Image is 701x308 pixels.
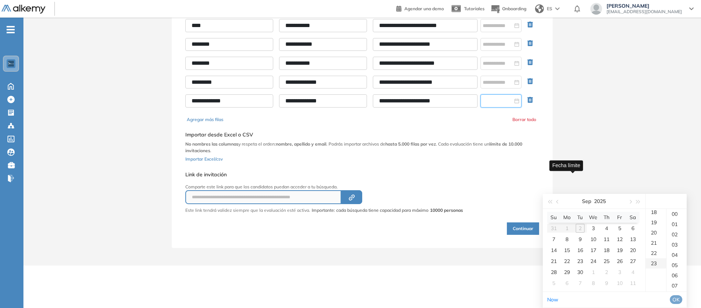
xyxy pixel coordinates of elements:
[547,245,560,256] td: 2025-09-14
[576,279,585,288] div: 7
[563,235,571,244] div: 8
[547,256,560,267] td: 2025-09-21
[602,224,611,233] div: 4
[589,279,598,288] div: 8
[1,5,45,14] img: Logo
[185,207,310,214] p: Este link tendrá validez siempre que la evaluación esté activa.
[613,256,626,267] td: 2025-09-26
[589,246,598,255] div: 17
[667,240,687,250] div: 03
[626,223,639,234] td: 2025-09-06
[670,295,682,304] button: OK
[667,209,687,219] div: 00
[560,267,574,278] td: 2025-09-29
[576,257,585,266] div: 23
[587,278,600,289] td: 2025-10-08
[628,246,637,255] div: 20
[667,250,687,260] div: 04
[602,257,611,266] div: 25
[589,235,598,244] div: 10
[615,235,624,244] div: 12
[615,257,624,266] div: 26
[667,229,687,240] div: 02
[602,279,611,288] div: 9
[576,235,585,244] div: 9
[187,116,223,123] button: Agregar más filas
[646,248,666,258] div: 22
[549,235,558,244] div: 7
[276,141,326,147] b: nombre, apellido y email
[547,267,560,278] td: 2025-09-28
[613,267,626,278] td: 2025-10-03
[600,256,613,267] td: 2025-09-25
[507,222,539,235] button: Continuar
[560,245,574,256] td: 2025-09-15
[667,219,687,229] div: 01
[547,212,560,223] th: Su
[589,268,598,277] div: 1
[646,207,666,217] div: 18
[576,246,585,255] div: 16
[560,234,574,245] td: 2025-09-08
[600,245,613,256] td: 2025-09-18
[602,235,611,244] div: 11
[594,194,606,209] button: 2025
[404,6,444,11] span: Agendar una demo
[582,194,591,209] button: Sep
[185,132,539,138] h5: Importar desde Excel o CSV
[626,212,639,223] th: Sa
[549,160,583,171] div: Fecha límite
[563,268,571,277] div: 29
[628,268,637,277] div: 4
[600,278,613,289] td: 2025-10-09
[589,257,598,266] div: 24
[512,116,536,123] button: Borrar todo
[646,228,666,238] div: 20
[555,7,560,10] img: arrow
[547,296,558,303] a: Now
[502,6,526,11] span: Onboarding
[574,234,587,245] td: 2025-09-09
[396,4,444,12] a: Agendar una demo
[185,184,463,190] p: Comparte este link para que los candidatos puedan acceder a tu búsqueda.
[628,235,637,244] div: 13
[587,245,600,256] td: 2025-09-17
[464,6,485,11] span: Tutoriales
[646,258,666,268] div: 23
[626,267,639,278] td: 2025-10-04
[490,1,526,17] button: Onboarding
[589,224,598,233] div: 3
[600,212,613,223] th: Th
[185,141,238,147] b: No nombres las columnas
[574,245,587,256] td: 2025-09-16
[576,268,585,277] div: 30
[600,223,613,234] td: 2025-09-04
[613,223,626,234] td: 2025-09-05
[646,217,666,228] div: 19
[646,238,666,248] div: 21
[430,207,463,213] strong: 10000 personas
[628,279,637,288] div: 11
[587,223,600,234] td: 2025-09-03
[547,234,560,245] td: 2025-09-07
[613,234,626,245] td: 2025-09-12
[312,207,463,214] span: Importante: cada búsqueda tiene capacidad para máximo
[185,172,463,178] h5: Link de invitación
[626,234,639,245] td: 2025-09-13
[574,278,587,289] td: 2025-10-07
[615,279,624,288] div: 10
[626,278,639,289] td: 2025-10-11
[613,278,626,289] td: 2025-10-10
[574,212,587,223] th: Tu
[563,279,571,288] div: 6
[185,141,539,154] p: y respeta el orden: . Podrás importar archivos de . Cada evaluación tiene un .
[602,246,611,255] div: 18
[628,257,637,266] div: 27
[615,268,624,277] div: 3
[667,260,687,270] div: 05
[626,245,639,256] td: 2025-09-20
[574,256,587,267] td: 2025-09-23
[549,257,558,266] div: 21
[185,154,223,163] button: Importar Excel/csv
[8,61,14,67] img: https://assets.alkemy.org/workspaces/1802/d452bae4-97f6-47ab-b3bf-1c40240bc960.jpg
